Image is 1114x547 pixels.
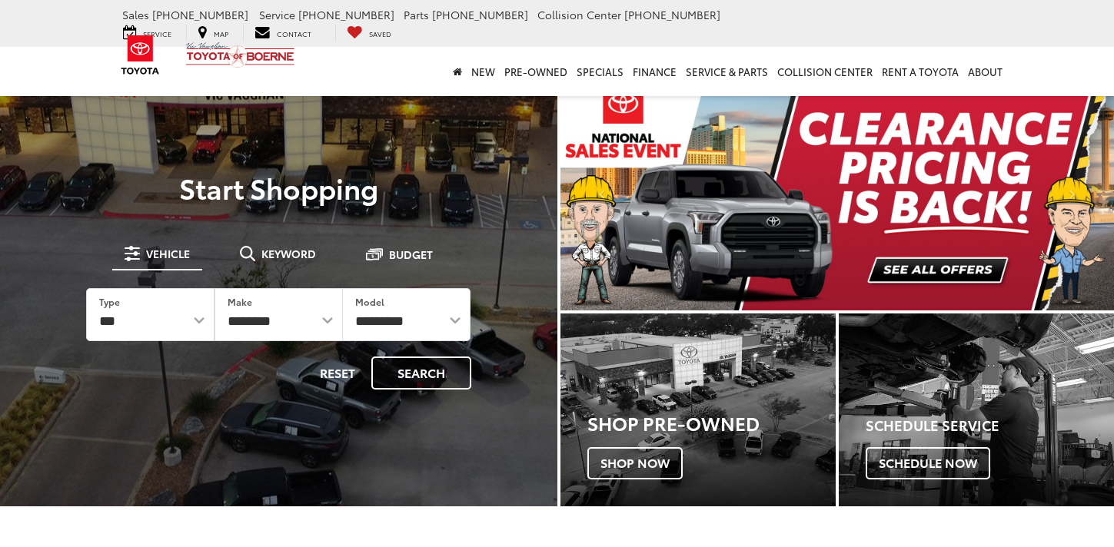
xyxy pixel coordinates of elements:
span: [PHONE_NUMBER] [432,7,528,22]
button: Reset [307,356,368,390]
p: Start Shopping [65,172,493,203]
img: Toyota [111,30,169,80]
a: Service & Parts: Opens in a new tab [681,47,773,96]
img: Vic Vaughan Toyota of Boerne [185,41,295,68]
span: [PHONE_NUMBER] [298,7,394,22]
span: Keyword [261,248,316,259]
span: Service [143,28,171,38]
div: Toyota [839,313,1114,506]
span: Collision Center [537,7,621,22]
a: Collision Center [773,47,877,96]
span: Schedule Now [866,447,990,479]
label: Make [228,295,252,308]
span: Saved [369,28,391,38]
a: Contact [243,25,323,41]
div: Toyota [560,313,836,506]
span: Parts [404,7,429,22]
a: Home [448,47,467,96]
h4: Schedule Service [866,418,1114,433]
a: Shop Pre-Owned Shop Now [560,313,836,506]
a: Rent a Toyota [877,47,963,96]
span: Budget [389,249,433,260]
span: Service [259,7,295,22]
span: [PHONE_NUMBER] [624,7,720,22]
button: Search [371,356,471,390]
label: Type [99,295,120,308]
a: Specials [572,47,628,96]
a: New [467,47,500,96]
a: Pre-Owned [500,47,572,96]
button: Click to view next picture. [1031,108,1114,280]
label: Model [355,295,384,308]
span: Contact [277,28,311,38]
a: Finance [628,47,681,96]
span: Map [214,28,228,38]
a: Schedule Service Schedule Now [839,313,1114,506]
a: My Saved Vehicles [335,25,403,41]
span: Sales [122,7,149,22]
a: Service [111,25,183,41]
button: Click to view previous picture. [560,108,643,280]
a: About [963,47,1007,96]
span: [PHONE_NUMBER] [152,7,248,22]
span: Vehicle [146,248,190,259]
h3: Shop Pre-Owned [587,413,836,433]
span: Shop Now [587,447,683,479]
a: Map [186,25,240,41]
